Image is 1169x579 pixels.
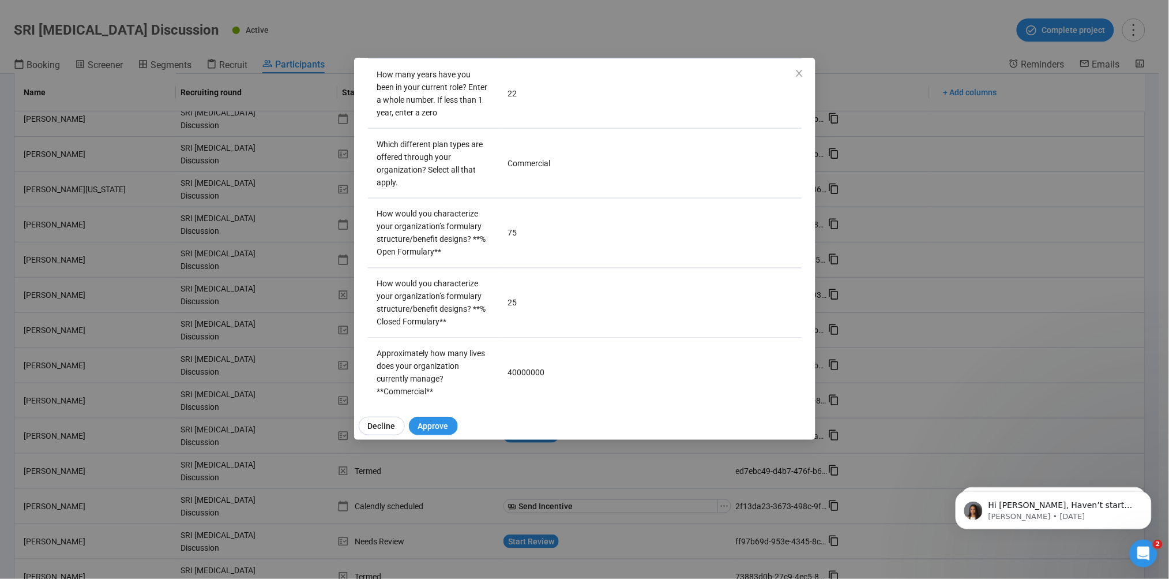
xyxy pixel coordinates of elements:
[499,59,802,129] td: 22
[793,68,806,80] button: Close
[1130,540,1157,567] iframe: Intercom live chat
[368,338,499,408] td: Approximately how many lives does your organization currently manage? **Commercial**
[368,420,396,432] span: Decline
[359,417,405,435] button: Decline
[1153,540,1163,549] span: 2
[368,59,499,129] td: How many years have you been in your current role? Enter a whole number. If less than 1 year, ent...
[938,467,1169,548] iframe: Intercom notifications message
[409,417,458,435] button: Approve
[795,69,804,78] span: close
[499,338,802,408] td: 40000000
[499,129,802,199] td: Commercial
[418,420,449,432] span: Approve
[499,199,802,268] td: 75
[368,268,499,338] td: How would you characterize your organization’s formulary structure/benefit designs? **% Closed Fo...
[368,199,499,268] td: How would you characterize your organization’s formulary structure/benefit designs? **% Open Form...
[368,129,499,199] td: Which different plan types are offered through your organization? Select all that apply.
[499,268,802,338] td: 25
